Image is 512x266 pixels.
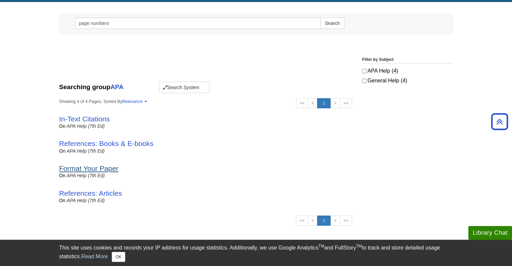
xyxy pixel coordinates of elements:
a: In-Text Citations [59,115,110,123]
button: Search System [159,82,210,93]
a: APA Help (7th Ed) [67,198,105,203]
a: APA [110,83,123,90]
a: Read More [81,254,108,259]
a: >> [340,98,352,108]
a: APA Help (7th Ed) [67,173,105,178]
a: 1 [317,216,331,226]
a: References: Articles [59,189,122,197]
a: Format Your Paper [59,164,118,172]
span: on [59,173,66,178]
a: << [296,98,308,108]
legend: Filter by Subject [362,56,453,64]
a: APA Help (7th Ed) [67,123,105,129]
input: APA Help (4) [362,69,367,73]
a: < [308,98,317,108]
span: on [59,198,66,203]
button: Library Chat [468,226,512,240]
div: This site uses cookies and records your IP address for usage statistics. Additionally, we use Goo... [59,244,453,262]
a: 1 [317,98,331,108]
div: Searching group [59,82,352,93]
button: Close [112,252,125,262]
a: > [330,216,340,226]
a: < [308,216,317,226]
strong: Showing 4 of 4 Pages, Sorted By [59,98,352,105]
sup: TM [318,244,324,249]
a: APA Help (7th Ed) [67,148,105,154]
sup: TM [356,244,362,249]
a: Relevance [122,99,146,104]
ul: Search Pagination [296,216,352,226]
input: General Help (4) [362,79,367,83]
button: Search [320,17,344,29]
span: on [59,123,66,129]
a: References: Books & E-books [59,140,153,147]
label: APA Help (4) [362,67,453,75]
a: Back to Top [489,117,510,126]
a: > [330,98,340,108]
span: on [59,148,66,154]
label: General Help (4) [362,77,453,85]
a: >> [340,216,352,226]
a: << [296,216,308,226]
ul: Search Pagination [296,98,352,108]
input: Search this Group [75,17,321,29]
